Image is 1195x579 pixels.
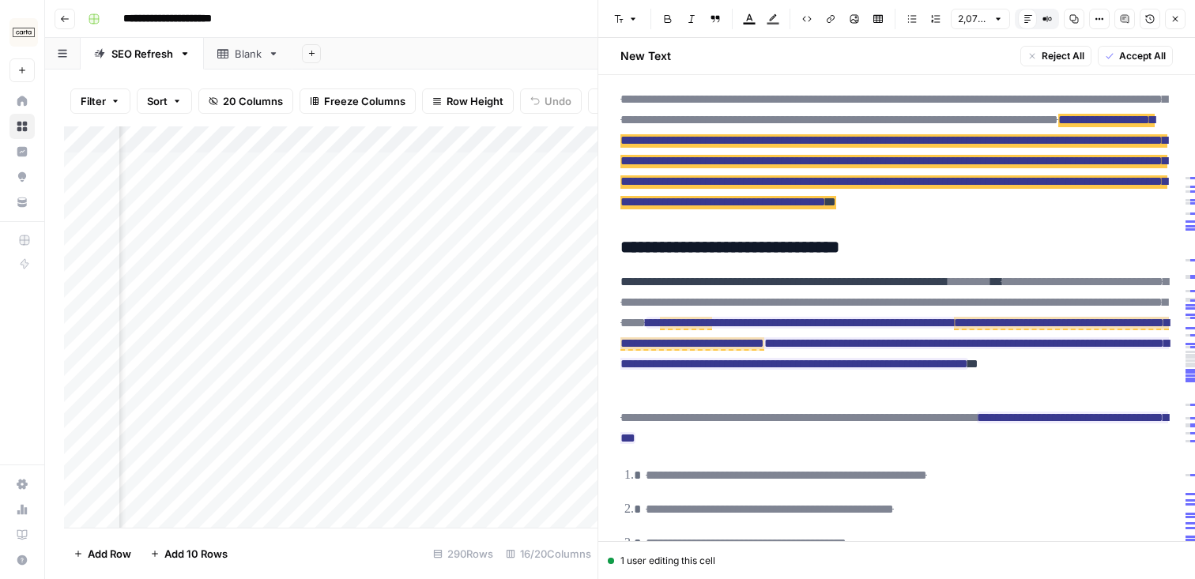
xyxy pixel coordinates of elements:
a: Opportunities [9,164,35,190]
span: Add 10 Rows [164,546,228,562]
button: Freeze Columns [300,88,416,114]
span: Accept All [1119,49,1166,63]
span: 20 Columns [223,93,283,109]
a: Blank [204,38,292,70]
a: Home [9,88,35,114]
a: Learning Hub [9,522,35,547]
button: Help + Support [9,547,35,573]
a: Your Data [9,190,35,215]
a: SEO Refresh [81,38,204,70]
span: Sort [147,93,168,109]
span: Undo [545,93,571,109]
span: 2,076 words [958,12,989,26]
button: Workspace: Carta [9,13,35,52]
button: Accept All [1098,46,1173,66]
button: 20 Columns [198,88,293,114]
span: Filter [81,93,106,109]
span: Row Height [447,93,503,109]
div: 1 user editing this cell [608,554,1186,568]
button: Filter [70,88,130,114]
span: Add Row [88,546,131,562]
div: Blank [235,46,262,62]
button: Sort [137,88,192,114]
span: Freeze Columns [324,93,405,109]
button: Undo [520,88,582,114]
div: SEO Refresh [111,46,173,62]
a: Settings [9,472,35,497]
button: Add Row [64,541,141,566]
img: Carta Logo [9,18,38,47]
a: Browse [9,114,35,139]
span: Reject All [1042,49,1084,63]
button: 2,076 words [951,9,1010,29]
div: 16/20 Columns [499,541,597,566]
h2: New Text [620,48,671,64]
div: 290 Rows [427,541,499,566]
button: Add 10 Rows [141,541,237,566]
button: Row Height [422,88,514,114]
a: Insights [9,139,35,164]
a: Usage [9,497,35,522]
button: Reject All [1020,46,1091,66]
